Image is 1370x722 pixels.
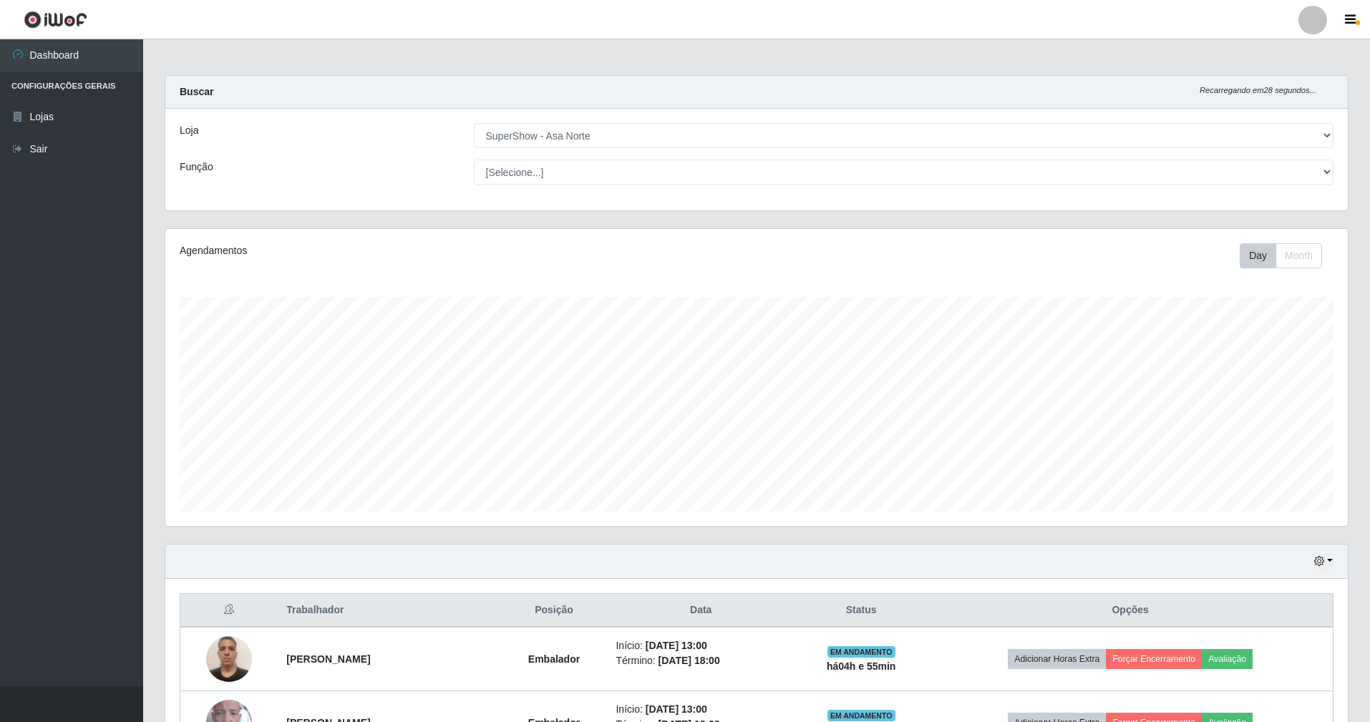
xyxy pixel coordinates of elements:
[928,594,1333,628] th: Opções
[1240,243,1333,268] div: Toolbar with button groups
[1240,243,1322,268] div: First group
[278,594,500,628] th: Trabalhador
[1008,649,1106,669] button: Adicionar Horas Extra
[180,160,213,175] label: Função
[827,646,895,658] span: EM ANDAMENTO
[616,653,786,668] li: Término:
[827,660,896,672] strong: há 04 h e 55 min
[180,123,198,138] label: Loja
[1106,649,1202,669] button: Forçar Encerramento
[206,628,252,689] img: 1745348003536.jpeg
[180,243,648,258] div: Agendamentos
[795,594,928,628] th: Status
[24,11,87,29] img: CoreUI Logo
[646,640,707,651] time: [DATE] 13:00
[1200,86,1316,94] i: Recarregando em 28 segundos...
[607,594,795,628] th: Data
[528,653,580,665] strong: Embalador
[616,702,786,717] li: Início:
[1240,243,1276,268] button: Day
[180,86,213,97] strong: Buscar
[286,653,370,665] strong: [PERSON_NAME]
[501,594,608,628] th: Posição
[659,655,720,666] time: [DATE] 18:00
[646,703,707,715] time: [DATE] 13:00
[1202,649,1253,669] button: Avaliação
[1276,243,1322,268] button: Month
[827,710,895,721] span: EM ANDAMENTO
[616,638,786,653] li: Início:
